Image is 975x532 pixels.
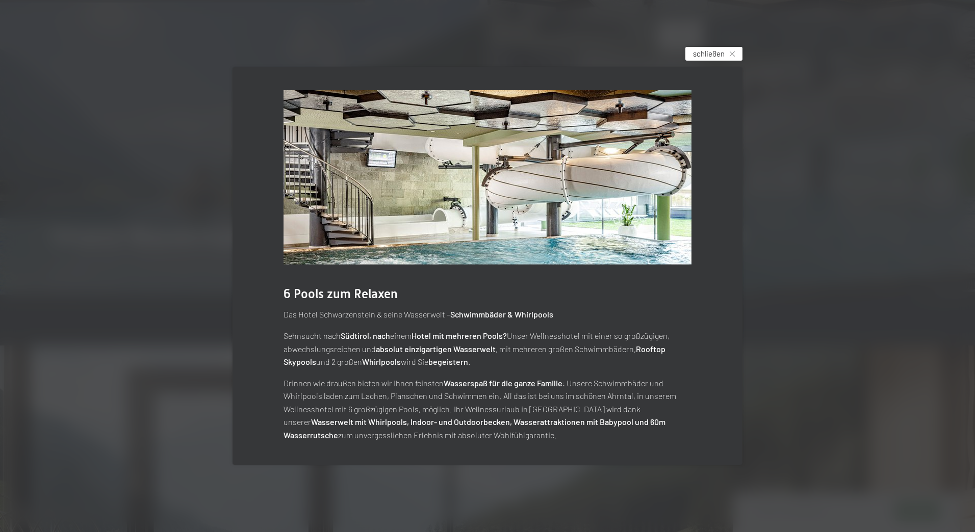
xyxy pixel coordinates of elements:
[693,48,725,59] span: schließen
[450,309,553,319] strong: Schwimmbäder & Whirlpools
[412,331,507,340] strong: Hotel mit mehreren Pools?
[284,90,691,264] img: Urlaub - Schwimmbad - Sprudelbänke - Babybecken uvw.
[284,329,691,368] p: Sehnsucht nach einem Unser Wellnesshotel mit einer so großzügigen, abwechslungsreichen und , mit ...
[376,344,496,354] strong: absolut einzigartigen Wasserwelt
[341,331,390,340] strong: Südtirol, nach
[284,286,398,301] span: 6 Pools zum Relaxen
[284,308,691,321] p: Das Hotel Schwarzenstein & seine Wasserwelt –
